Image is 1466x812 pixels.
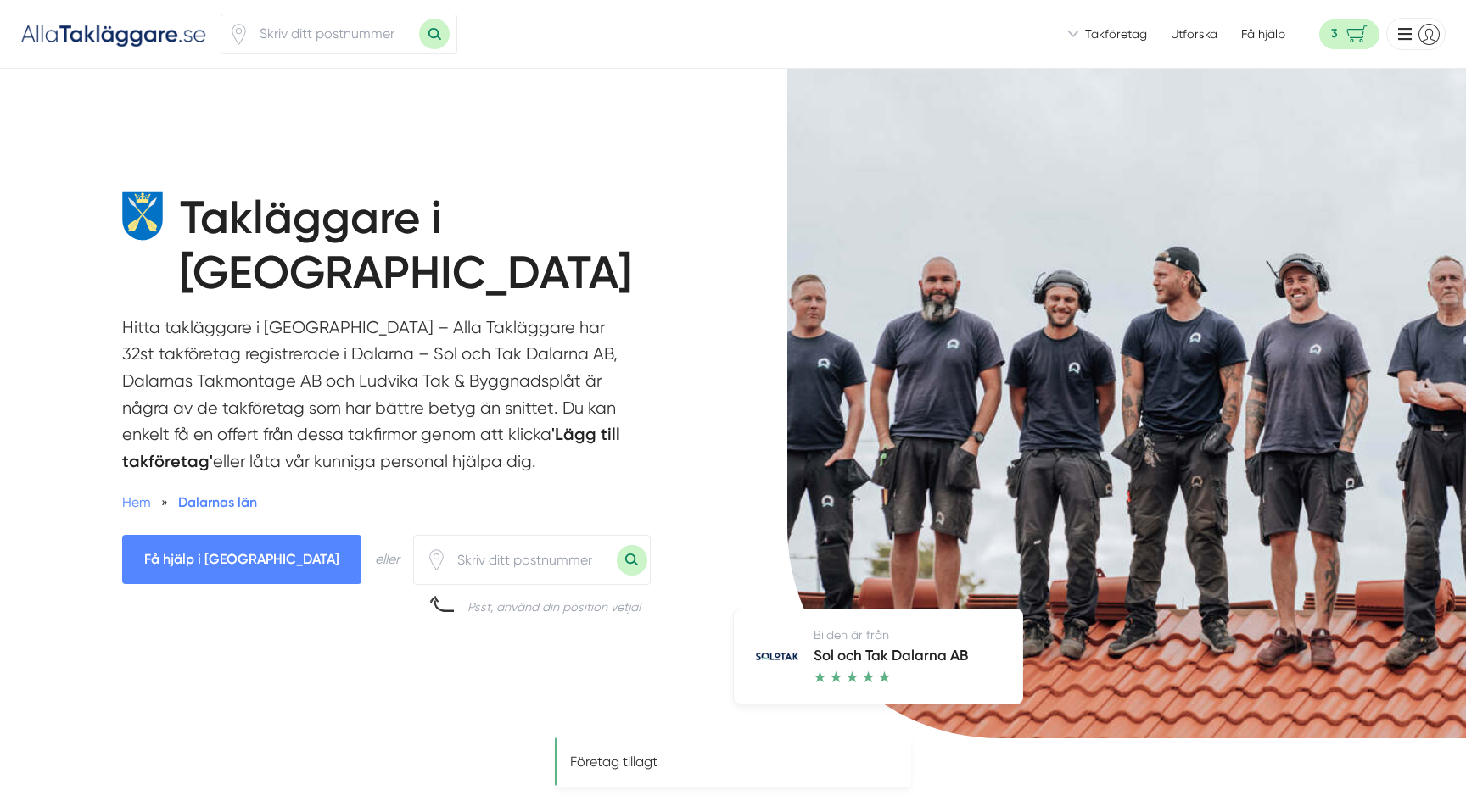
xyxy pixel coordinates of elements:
p: Företag tillagt [570,752,896,771]
span: Klicka för att använda din position. [228,24,249,45]
span: Få hjälp [1241,25,1285,42]
p: Hitta takläggare i [GEOGRAPHIC_DATA] – Alla Takläggare har 32st takföretag registrerade i Dalarna... [122,314,635,483]
input: Skriv ditt postnummer [447,541,617,580]
h5: Sol och Tak Dalarna AB [814,644,968,670]
img: Sol och Tak Dalarna AB logotyp [756,653,798,661]
h1: Takläggare i [GEOGRAPHIC_DATA] [180,191,692,314]
input: Skriv ditt postnummer [249,14,419,53]
svg: Pin / Karta [228,24,249,45]
strong: 'Lägg till takföretag' [122,424,620,471]
a: Dalarnas län [178,494,257,510]
span: Takföretag [1085,25,1147,42]
a: Utforska [1171,25,1217,42]
svg: Pin / Karta [426,549,447,570]
span: navigation-cart [1319,19,1379,49]
a: Hem [122,494,151,510]
button: Sök med postnummer [617,545,647,576]
nav: Breadcrumb [122,492,635,513]
span: Bilden är från [814,628,889,642]
img: Alla Takläggare [20,19,207,47]
button: Sök med postnummer [419,19,450,49]
div: eller [375,548,400,570]
div: Psst, använd din position vetja! [467,598,641,615]
span: Få hjälp i Dalarnas län [122,535,361,583]
span: » [161,492,168,513]
span: Klicka för att använda din position. [426,549,447,570]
